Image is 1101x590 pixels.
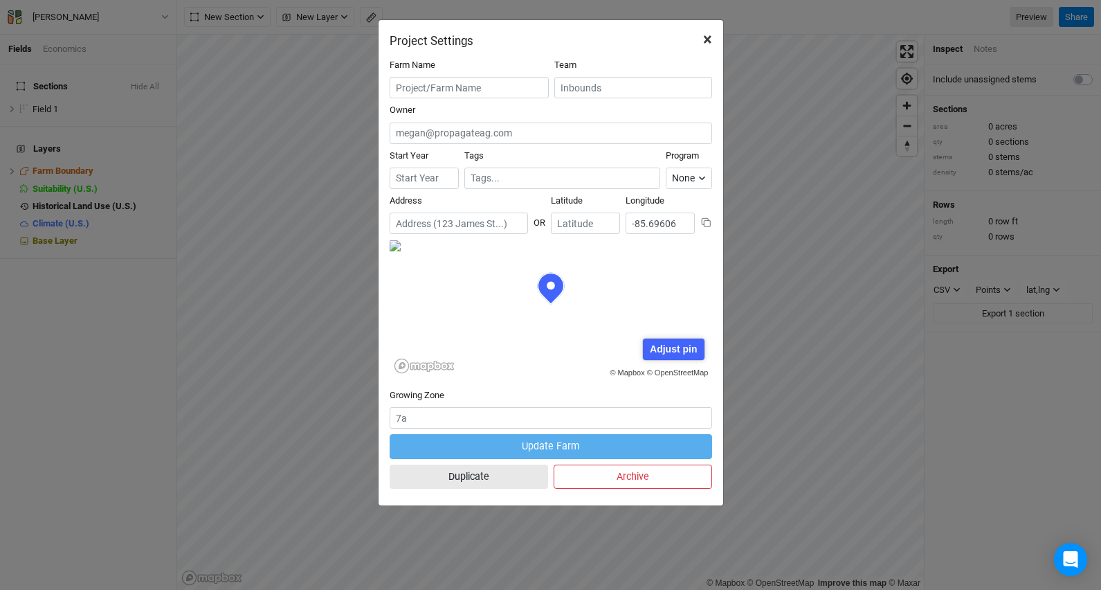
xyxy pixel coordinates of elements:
[390,168,459,189] input: Start Year
[610,368,644,377] a: © Mapbox
[666,168,711,189] button: None
[471,171,655,186] input: Tags...
[390,434,712,458] button: Update Farm
[390,213,528,234] input: Address (123 James St...)
[666,150,699,162] label: Program
[647,368,709,377] a: © OpenStreetMap
[390,195,422,207] label: Address
[390,150,428,162] label: Start Year
[1054,543,1087,576] div: Open Intercom Messenger
[626,195,664,207] label: Longitude
[394,358,455,374] a: Mapbox logo
[692,20,723,59] button: Close
[390,123,712,144] input: megan@propagateag.com
[551,195,583,207] label: Latitude
[643,339,704,360] div: Adjust pin
[551,213,620,234] input: Latitude
[534,206,545,229] div: OR
[700,217,712,229] button: Copy
[390,465,548,489] button: Duplicate
[626,213,695,234] input: Longitude
[554,465,712,489] button: Archive
[390,34,473,48] h2: Project Settings
[390,59,435,71] label: Farm Name
[390,104,415,116] label: Owner
[390,77,549,98] input: Project/Farm Name
[554,59,576,71] label: Team
[672,171,695,186] div: None
[390,407,712,429] input: 7a
[703,30,712,49] span: ×
[464,150,484,162] label: Tags
[390,389,444,402] label: Growing Zone
[554,77,712,98] input: Inbounds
